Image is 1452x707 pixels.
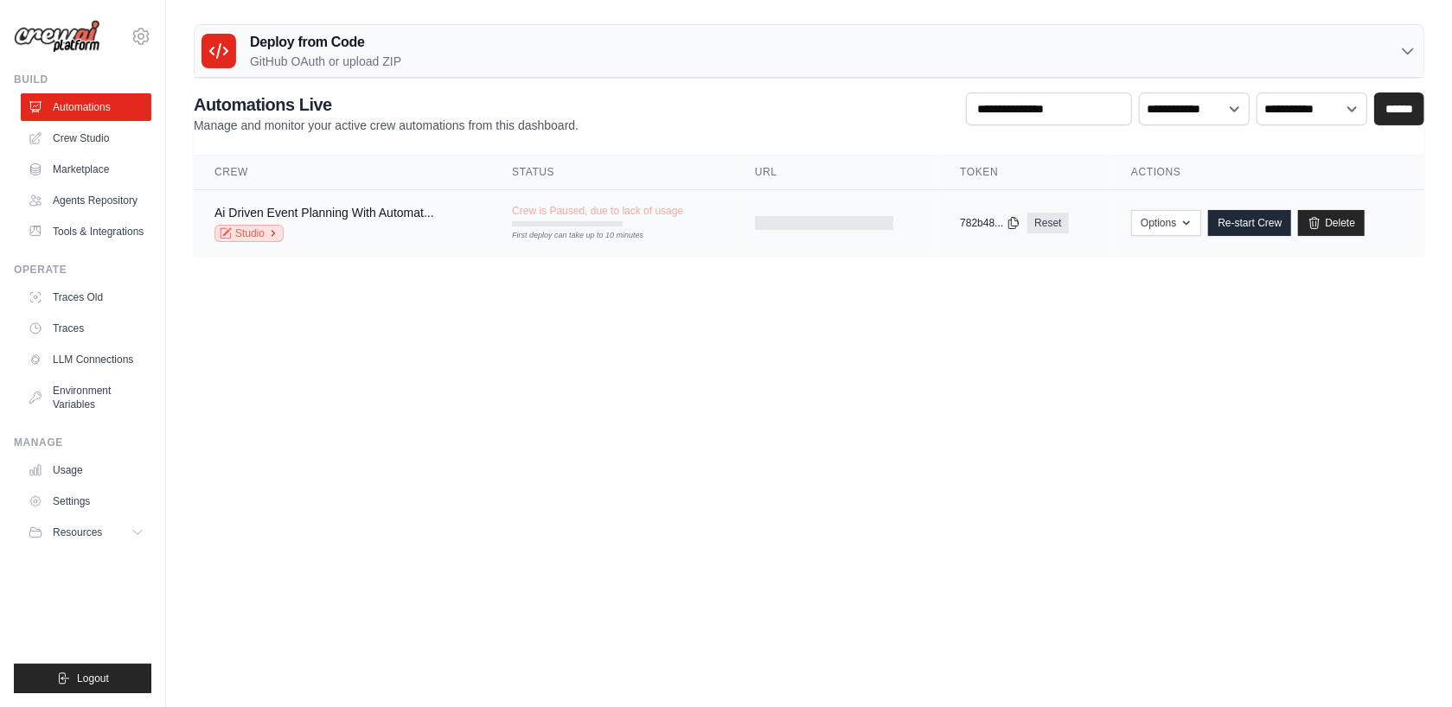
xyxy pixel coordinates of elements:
div: Operate [14,263,151,277]
a: Tools & Integrations [21,218,151,245]
th: Status [491,155,734,190]
button: Logout [14,664,151,693]
a: Usage [21,456,151,484]
div: Build [14,73,151,86]
th: Crew [194,155,491,190]
th: URL [734,155,939,190]
th: Actions [1110,155,1424,190]
p: GitHub OAuth or upload ZIP [250,53,401,70]
a: Re-start Crew [1208,210,1291,236]
p: Manage and monitor your active crew automations from this dashboard. [194,117,579,134]
a: LLM Connections [21,346,151,373]
a: Delete [1298,210,1365,236]
a: Automations [21,93,151,121]
a: Reset [1027,213,1068,233]
span: Crew is Paused, due to lack of usage [512,204,683,218]
button: Options [1131,210,1201,236]
a: Studio [214,225,284,242]
a: Settings [21,487,151,515]
h3: Deploy from Code [250,32,401,53]
h2: Automations Live [194,92,579,117]
span: Resources [53,525,102,539]
a: Marketplace [21,156,151,183]
span: Logout [77,672,109,685]
a: Environment Variables [21,377,151,418]
iframe: Chat Widget [1366,624,1452,707]
button: 782b48... [960,216,1020,230]
a: Ai Driven Event Planning With Automat... [214,206,434,220]
a: Traces Old [21,283,151,311]
img: Logo [14,20,100,54]
div: First deploy can take up to 10 minutes [512,230,623,242]
a: Crew Studio [21,124,151,152]
a: Agents Repository [21,187,151,214]
a: Traces [21,315,151,342]
button: Resources [21,519,151,546]
div: Manage [14,436,151,449]
th: Token [939,155,1110,190]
